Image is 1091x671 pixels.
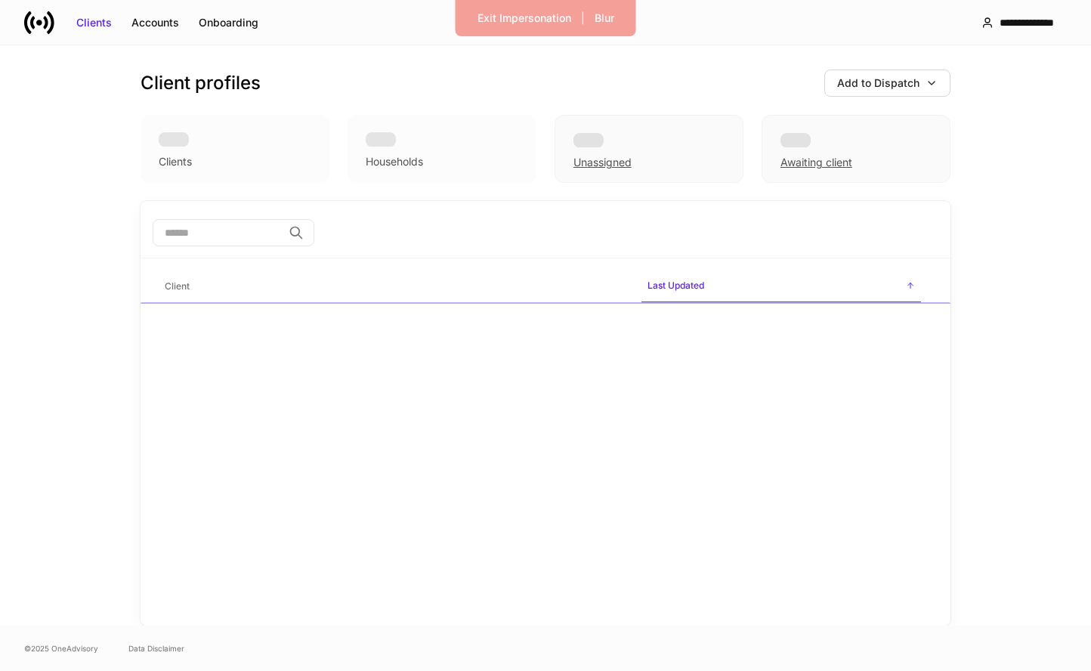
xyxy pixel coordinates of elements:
[122,11,189,35] button: Accounts
[585,6,624,30] button: Blur
[76,15,112,30] div: Clients
[573,155,632,170] div: Unassigned
[189,11,268,35] button: Onboarding
[128,642,184,654] a: Data Disclaimer
[468,6,581,30] button: Exit Impersonation
[66,11,122,35] button: Clients
[555,115,743,183] div: Unassigned
[24,642,98,654] span: © 2025 OneAdvisory
[478,11,571,26] div: Exit Impersonation
[199,15,258,30] div: Onboarding
[647,278,704,292] h6: Last Updated
[762,115,950,183] div: Awaiting client
[159,154,192,169] div: Clients
[837,76,919,91] div: Add to Dispatch
[366,154,423,169] div: Households
[641,271,921,303] span: Last Updated
[141,71,261,95] h3: Client profiles
[595,11,614,26] div: Blur
[159,271,629,302] span: Client
[165,279,190,293] h6: Client
[131,15,179,30] div: Accounts
[824,70,950,97] button: Add to Dispatch
[780,155,852,170] div: Awaiting client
